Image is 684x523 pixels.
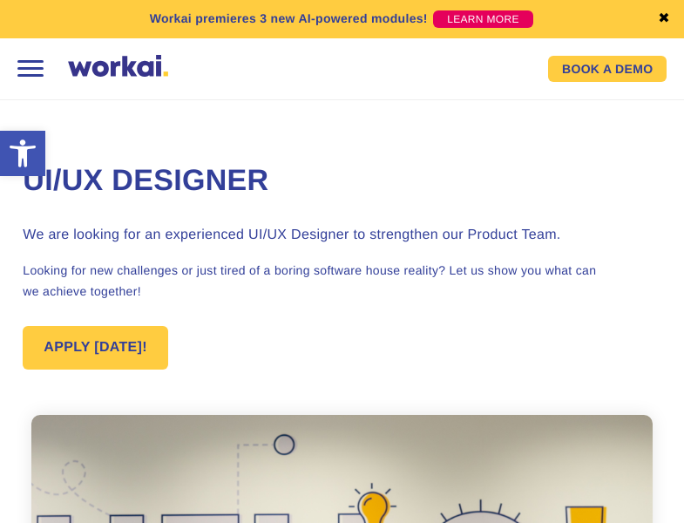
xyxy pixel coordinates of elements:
h3: We are looking for an experienced UI/UX Designer to strengthen our Product Team. [23,225,660,246]
a: LEARN MORE [433,10,533,28]
p: Looking for new challenges or just tired of a boring software house reality? Let us show you what... [23,260,660,302]
a: ✖ [658,12,670,26]
h1: UI/UX Designer [23,161,660,201]
a: APPLY [DATE]! [23,326,168,370]
a: BOOK A DEMO [548,56,667,82]
p: Workai premieres 3 new AI-powered modules! [150,10,428,28]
